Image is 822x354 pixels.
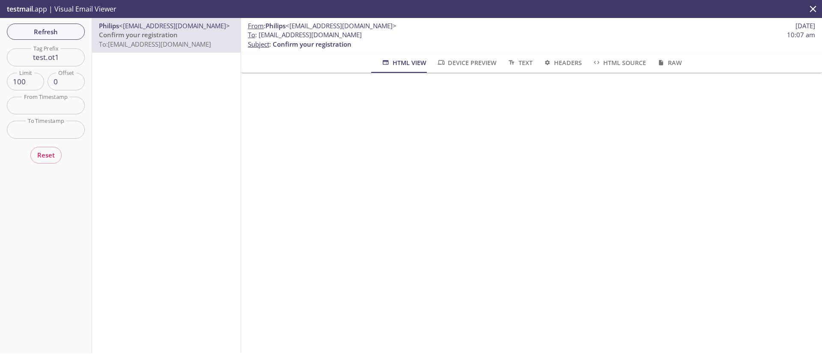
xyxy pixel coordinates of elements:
span: Philips [265,21,286,30]
p: : [248,30,815,49]
span: Raw [656,57,682,68]
span: Device Preview [437,57,497,68]
span: HTML Source [592,57,646,68]
span: To [248,30,255,39]
span: From [248,21,264,30]
div: Philips<[EMAIL_ADDRESS][DOMAIN_NAME]>Confirm your registrationTo:[EMAIL_ADDRESS][DOMAIN_NAME] [92,18,241,52]
span: <[EMAIL_ADDRESS][DOMAIN_NAME]> [286,21,396,30]
span: Philips [99,21,119,30]
span: [DATE] [795,21,815,30]
span: Reset [37,149,55,161]
button: Refresh [7,24,85,40]
span: 10:07 am [787,30,815,39]
span: testmail [7,4,33,14]
span: HTML View [381,57,426,68]
span: Confirm your registration [99,30,178,39]
span: Confirm your registration [273,40,351,48]
span: : [EMAIL_ADDRESS][DOMAIN_NAME] [248,30,362,39]
span: Refresh [14,26,78,37]
span: Subject [248,40,269,48]
span: : [248,21,396,30]
nav: emails [92,18,241,53]
span: To: [EMAIL_ADDRESS][DOMAIN_NAME] [99,40,211,48]
span: Headers [543,57,582,68]
button: Reset [30,147,62,163]
span: <[EMAIL_ADDRESS][DOMAIN_NAME]> [119,21,230,30]
span: Text [507,57,532,68]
